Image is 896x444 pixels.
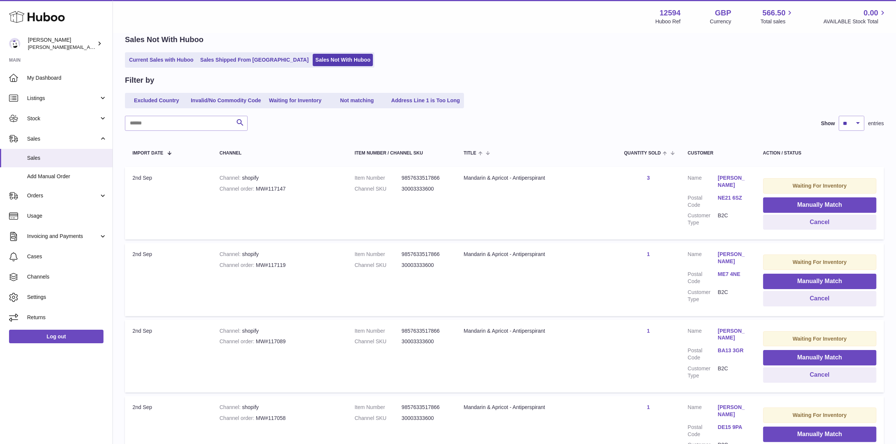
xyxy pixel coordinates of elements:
[647,175,650,181] a: 3
[688,404,718,420] dt: Name
[402,251,449,258] dd: 9857633517866
[688,251,718,267] dt: Name
[125,243,212,316] td: 2nd Sep
[354,338,402,345] dt: Channel SKU
[28,44,151,50] span: [PERSON_NAME][EMAIL_ADDRESS][DOMAIN_NAME]
[821,120,835,127] label: Show
[793,412,847,418] strong: Waiting For Inventory
[219,251,242,257] strong: Channel
[823,18,887,25] span: AVAILABLE Stock Total
[219,175,242,181] strong: Channel
[464,174,609,182] div: Mandarin & Apricot - Antiperspirant
[27,95,99,102] span: Listings
[688,271,718,285] dt: Postal Code
[313,54,373,66] a: Sales Not With Huboo
[647,328,650,334] a: 1
[688,365,718,379] dt: Customer Type
[219,262,256,268] strong: Channel order
[27,233,99,240] span: Invoicing and Payments
[27,294,107,301] span: Settings
[402,404,449,411] dd: 9857633517866
[125,75,154,85] h2: Filter by
[688,194,718,209] dt: Postal Code
[125,35,204,45] h2: Sales Not With Huboo
[219,415,256,421] strong: Channel order
[9,330,103,343] a: Log out
[188,94,264,107] a: Invalid/No Commodity Code
[688,174,718,191] dt: Name
[402,174,449,182] dd: 9857633517866
[710,18,732,25] div: Currency
[763,215,876,230] button: Cancel
[763,350,876,365] button: Manually Match
[402,415,449,422] dd: 30003333600
[718,174,748,189] a: [PERSON_NAME]
[718,424,748,431] a: DE15 9PA
[718,194,748,202] a: NE21 6SZ
[761,8,794,25] a: 566.50 Total sales
[718,289,748,303] dd: B2C
[718,404,748,418] a: [PERSON_NAME]
[402,262,449,269] dd: 30003333600
[27,273,107,280] span: Channels
[464,151,476,156] span: Title
[762,8,785,18] span: 566.50
[27,135,99,142] span: Sales
[868,120,884,127] span: entries
[624,151,661,156] span: Quantity Sold
[219,262,339,269] div: MW#117119
[688,424,718,438] dt: Postal Code
[688,151,748,156] div: Customer
[763,427,876,442] button: Manually Match
[219,415,339,422] div: MW#117058
[354,251,402,258] dt: Item Number
[219,186,256,192] strong: Channel order
[27,192,99,199] span: Orders
[354,262,402,269] dt: Channel SKU
[647,251,650,257] a: 1
[793,259,847,265] strong: Waiting For Inventory
[715,8,731,18] strong: GBP
[125,167,212,239] td: 2nd Sep
[27,253,107,260] span: Cases
[688,212,718,226] dt: Customer Type
[126,94,187,107] a: Excluded Country
[761,18,794,25] span: Total sales
[27,74,107,82] span: My Dashboard
[464,251,609,258] div: Mandarin & Apricot - Antiperspirant
[354,151,449,156] div: Item Number / Channel SKU
[219,338,256,344] strong: Channel order
[402,185,449,192] dd: 30003333600
[718,271,748,278] a: ME7 4NE
[718,251,748,265] a: [PERSON_NAME]
[198,54,311,66] a: Sales Shipped From [GEOGRAPHIC_DATA]
[327,94,387,107] a: Not matching
[354,174,402,182] dt: Item Number
[219,404,242,410] strong: Channel
[27,115,99,122] span: Stock
[389,94,463,107] a: Address Line 1 is Too Long
[464,404,609,411] div: Mandarin & Apricot - Antiperspirant
[27,314,107,321] span: Returns
[28,36,96,51] div: [PERSON_NAME]
[763,367,876,383] button: Cancel
[823,8,887,25] a: 0.00 AVAILABLE Stock Total
[132,151,163,156] span: Import date
[354,404,402,411] dt: Item Number
[688,347,718,361] dt: Postal Code
[660,8,681,18] strong: 12594
[265,94,326,107] a: Waiting for Inventory
[402,327,449,335] dd: 9857633517866
[219,174,339,182] div: shopify
[763,274,876,289] button: Manually Match
[219,151,339,156] div: Channel
[763,291,876,306] button: Cancel
[718,347,748,354] a: BA13 3GR
[718,327,748,342] a: [PERSON_NAME]
[793,336,847,342] strong: Waiting For Inventory
[219,404,339,411] div: shopify
[718,365,748,379] dd: B2C
[656,18,681,25] div: Huboo Ref
[219,338,339,345] div: MW#117089
[354,327,402,335] dt: Item Number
